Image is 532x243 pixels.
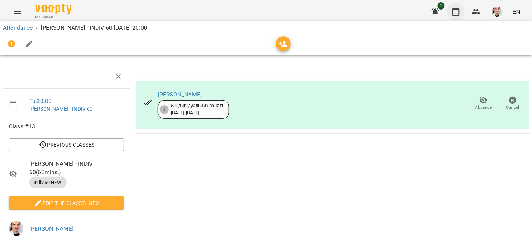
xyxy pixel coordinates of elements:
[29,159,124,177] span: [PERSON_NAME] - INDIV 60 ( 60 mins. )
[35,4,72,14] img: Voopty Logo
[513,8,520,15] span: EN
[9,3,26,21] button: Menu
[438,2,445,10] span: 1
[3,23,529,32] nav: breadcrumb
[498,93,528,114] button: Cancel
[29,97,52,104] a: Tu , 20:00
[158,91,202,98] a: [PERSON_NAME]
[9,221,23,236] img: a7f3889b8e8428a109a73121dfefc63d.jpg
[3,24,33,31] a: Attendance
[15,199,118,207] span: Edit the class's Info
[9,196,124,210] button: Edit the class's Info
[35,15,72,20] span: For Business
[36,23,38,32] li: /
[510,5,523,18] button: EN
[506,104,520,111] span: Cancel
[29,225,74,232] a: [PERSON_NAME]
[469,93,498,114] button: Absence
[15,140,118,149] span: Previous Classes
[171,103,224,116] div: 5 індивідуальних занять [DATE] - [DATE]
[160,105,169,114] div: 3
[492,7,502,17] img: a7f3889b8e8428a109a73121dfefc63d.jpg
[29,106,93,112] a: [PERSON_NAME] - INDIV 60
[9,122,124,131] span: Class #13
[475,104,492,111] span: Absence
[41,23,147,32] p: [PERSON_NAME] - INDIV 60 [DATE] 20:00
[29,179,67,186] span: Indiv 60 NEW!
[9,138,124,151] button: Previous Classes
